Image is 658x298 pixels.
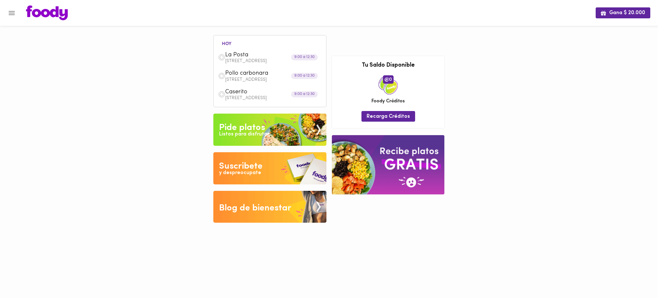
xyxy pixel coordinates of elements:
button: Gana $ 20.000 [596,7,650,18]
img: referral-banner.png [332,135,444,194]
img: credits-package.png [378,75,398,95]
span: La Posta [225,51,299,59]
li: hoy [217,40,236,46]
img: Blog de bienestar [213,191,326,223]
button: Recarga Créditos [361,111,415,122]
div: Suscribete [219,160,262,173]
div: Pide platos [219,121,265,134]
img: dish.png [218,91,225,98]
p: [STREET_ADDRESS] [225,96,322,100]
img: logo.png [26,5,68,20]
span: Gana $ 20.000 [601,10,645,16]
img: dish.png [218,72,225,79]
div: Blog de bienestar [219,202,291,215]
img: foody-creditos.png [385,77,389,82]
img: dish.png [218,54,225,61]
span: Pollo carbonara [225,70,299,77]
button: Menu [4,5,20,21]
div: y despreocupate [219,169,261,177]
p: [STREET_ADDRESS] [225,78,322,82]
img: Disfruta bajar de peso [213,152,326,184]
iframe: Messagebird Livechat Widget [621,261,652,292]
div: 9:00 a 12:30 [291,54,318,61]
span: 0 [383,75,394,84]
img: Pide un Platos [213,114,326,146]
div: Listos para disfrutar [219,131,269,138]
div: 9:00 a 12:30 [291,73,318,79]
h3: Tu Saldo Disponible [337,62,440,69]
div: 9:00 a 12:30 [291,91,318,98]
p: [STREET_ADDRESS] [225,59,322,63]
span: Caserito [225,88,299,96]
span: Foody Créditos [371,98,405,105]
span: Recarga Créditos [367,114,410,120]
